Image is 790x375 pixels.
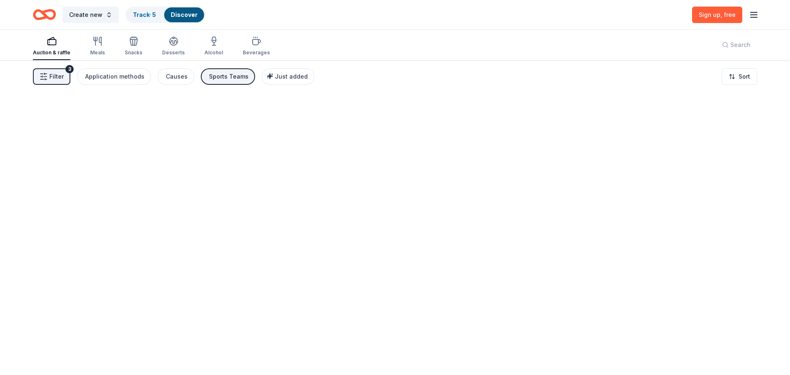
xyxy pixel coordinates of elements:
[33,33,70,60] button: Auction & raffle
[33,49,70,56] div: Auction & raffle
[204,33,223,60] button: Alcohol
[243,49,270,56] div: Beverages
[171,11,197,18] a: Discover
[243,33,270,60] button: Beverages
[33,5,56,24] a: Home
[739,72,750,82] span: Sort
[125,49,142,56] div: Snacks
[720,11,736,18] span: , free
[49,72,64,82] span: Filter
[65,65,74,73] div: 3
[125,33,142,60] button: Snacks
[204,49,223,56] div: Alcohol
[162,49,185,56] div: Desserts
[722,68,757,85] button: Sort
[275,73,308,80] span: Just added
[166,72,188,82] div: Causes
[692,7,742,23] a: Sign up, free
[209,72,249,82] div: Sports Teams
[85,72,144,82] div: Application methods
[90,49,105,56] div: Meals
[133,11,156,18] a: Track· 5
[33,68,70,85] button: Filter3
[69,10,102,20] span: Create new
[158,68,194,85] button: Causes
[201,68,255,85] button: Sports Teams
[77,68,151,85] button: Application methods
[90,33,105,60] button: Meals
[699,11,736,18] span: Sign up
[262,68,314,85] button: Just added
[63,7,119,23] button: Create new
[162,33,185,60] button: Desserts
[125,7,205,23] button: Track· 5Discover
